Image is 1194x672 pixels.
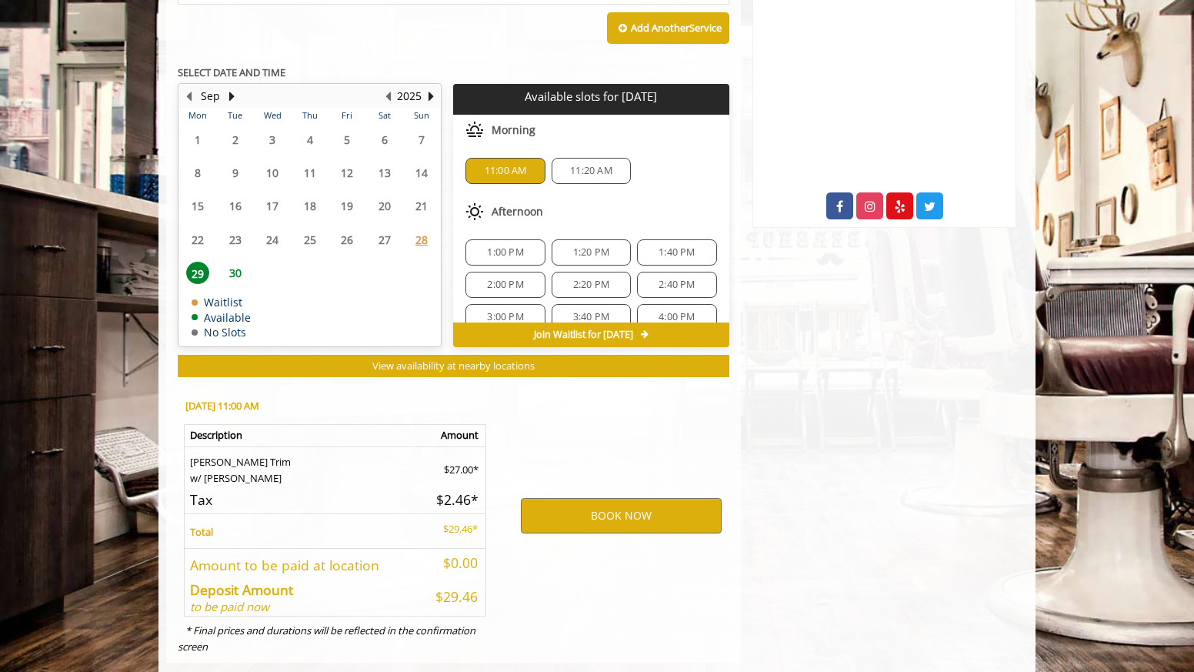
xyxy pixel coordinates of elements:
button: 2025 [397,88,422,105]
b: Amount [441,428,479,442]
span: View availability at nearby locations [372,359,535,373]
span: 4:00 PM [659,311,695,323]
td: [PERSON_NAME] Trim w/ [PERSON_NAME] [185,446,422,486]
span: 28 [410,229,433,251]
div: 3:00 PM [465,304,545,330]
th: Tue [216,108,253,123]
button: Next Year [425,88,437,105]
b: Description [190,428,242,442]
button: Previous Month [182,88,195,105]
b: Total [190,525,213,539]
button: View availability at nearby locations [178,355,729,377]
button: Previous Year [382,88,394,105]
b: [DATE] 11:00 AM [185,399,259,413]
div: 2:00 PM [465,272,545,298]
span: 30 [224,262,247,284]
td: Select day30 [216,256,253,289]
div: 4:00 PM [637,304,716,330]
th: Thu [291,108,328,123]
td: No Slots [192,326,251,338]
b: Deposit Amount [190,580,293,599]
td: $27.00* [421,446,486,486]
button: Sep [201,88,220,105]
td: Waitlist [192,296,251,308]
span: Join Waitlist for [DATE] [534,329,633,341]
span: 3:00 PM [487,311,523,323]
i: * Final prices and durations will be reflected in the confirmation screen [178,624,475,654]
span: 3:40 PM [573,311,609,323]
th: Wed [254,108,291,123]
span: 1:40 PM [659,246,695,259]
td: Select day29 [179,256,216,289]
b: SELECT DATE AND TIME [178,65,285,79]
span: Afternoon [492,206,543,218]
span: 2:00 PM [487,279,523,291]
button: Add AnotherService [607,12,729,45]
th: Mon [179,108,216,123]
span: 1:00 PM [487,246,523,259]
i: to be paid now [190,599,269,614]
span: 11:20 AM [570,165,612,177]
button: Next Month [225,88,238,105]
p: $29.46* [426,521,479,537]
h5: $2.46* [426,493,479,507]
h5: $0.00 [426,556,479,570]
div: 11:00 AM [465,158,545,184]
b: Add Another Service [631,21,722,35]
td: Available [192,312,251,323]
div: 1:20 PM [552,239,631,266]
td: Select day28 [403,223,441,256]
th: Sat [365,108,402,123]
h5: $29.46 [426,590,479,604]
span: 1:20 PM [573,246,609,259]
h5: Amount to be paid at location [190,558,415,573]
div: 1:40 PM [637,239,716,266]
th: Fri [329,108,365,123]
div: 1:00 PM [465,239,545,266]
h5: Tax [190,493,415,507]
span: Morning [492,124,535,136]
span: 2:20 PM [573,279,609,291]
span: 2:40 PM [659,279,695,291]
p: Available slots for [DATE] [459,90,722,103]
img: afternoon slots [465,202,484,221]
div: 2:20 PM [552,272,631,298]
span: 29 [186,262,209,284]
th: Sun [403,108,441,123]
span: 11:00 AM [485,165,527,177]
div: 11:20 AM [552,158,631,184]
img: morning slots [465,121,484,139]
div: 3:40 PM [552,304,631,330]
button: BOOK NOW [521,498,722,533]
div: 2:40 PM [637,272,716,298]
